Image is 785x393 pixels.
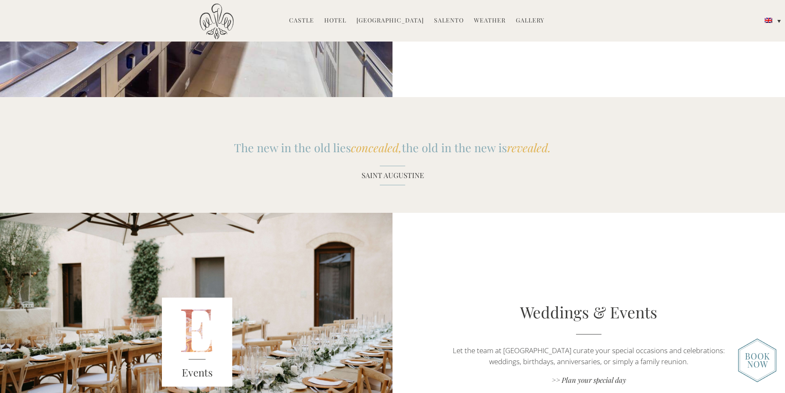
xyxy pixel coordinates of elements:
p: The new in the old lies the old in the new is [185,141,600,154]
a: Salento [434,16,464,26]
a: Castle [289,16,314,26]
img: Castello di Ugento [200,3,234,39]
a: >> Plan your special day [451,375,726,387]
img: English [765,18,772,23]
a: Weather [474,16,506,26]
img: new-booknow.png [738,338,777,382]
img: E_red.png [162,298,232,387]
a: Weddings & Events [520,301,657,322]
em: revealed. [507,140,551,155]
div: SAINT AUGUSTINE [185,165,600,186]
em: concealed, [351,140,402,155]
h3: Events [162,365,232,380]
a: [GEOGRAPHIC_DATA] [356,16,424,26]
a: Gallery [516,16,544,26]
a: Hotel [324,16,346,26]
p: Let the team at [GEOGRAPHIC_DATA] curate your special occasions and celebrations: weddings, birth... [451,345,726,367]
